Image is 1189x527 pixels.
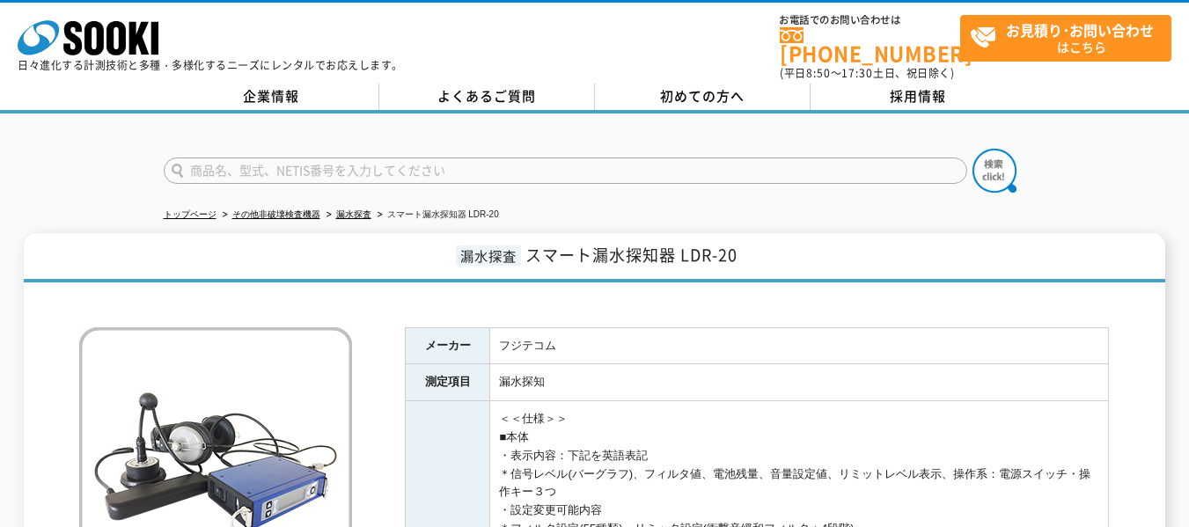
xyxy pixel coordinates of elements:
[18,60,403,70] p: 日々進化する計測技術と多種・多様化するニーズにレンタルでお応えします。
[164,209,217,219] a: トップページ
[780,27,960,63] a: [PHONE_NUMBER]
[336,209,371,219] a: 漏水探査
[456,245,521,266] span: 漏水探査
[660,86,745,106] span: 初めての方へ
[406,364,490,401] th: 測定項目
[406,327,490,364] th: メーカー
[232,209,320,219] a: その他非破壊検査機器
[841,65,873,81] span: 17:30
[780,65,954,81] span: (平日 ～ 土日、祝日除く)
[970,16,1171,60] span: はこちら
[525,243,738,267] span: スマート漏水探知器 LDR-20
[164,157,967,184] input: 商品名、型式、NETIS番号を入力してください
[780,15,960,26] span: お電話でのお問い合わせは
[806,65,831,81] span: 8:50
[164,84,379,110] a: 企業情報
[811,84,1026,110] a: 採用情報
[960,15,1171,62] a: お見積り･お問い合わせはこちら
[379,84,595,110] a: よくあるご質問
[972,149,1017,193] img: btn_search.png
[595,84,811,110] a: 初めての方へ
[1006,19,1154,40] strong: お見積り･お問い合わせ
[490,327,1109,364] td: フジテコム
[490,364,1109,401] td: 漏水探知
[374,206,499,224] li: スマート漏水探知器 LDR-20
